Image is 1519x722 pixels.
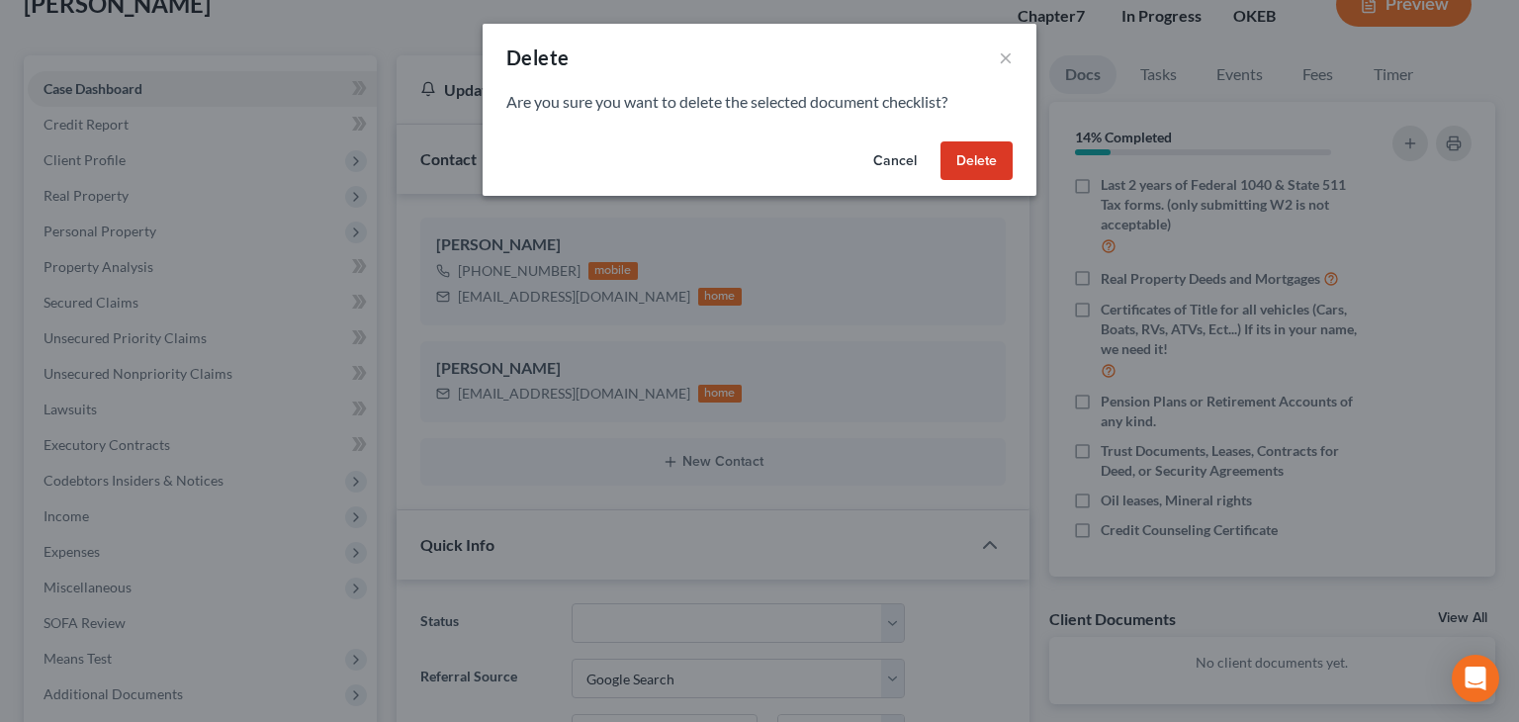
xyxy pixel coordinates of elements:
button: × [999,45,1013,69]
p: Are you sure you want to delete the selected document checklist? [506,91,1013,114]
button: Cancel [857,141,933,181]
button: Delete [940,141,1013,181]
div: Open Intercom Messenger [1452,655,1499,702]
div: Delete [506,44,569,71]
